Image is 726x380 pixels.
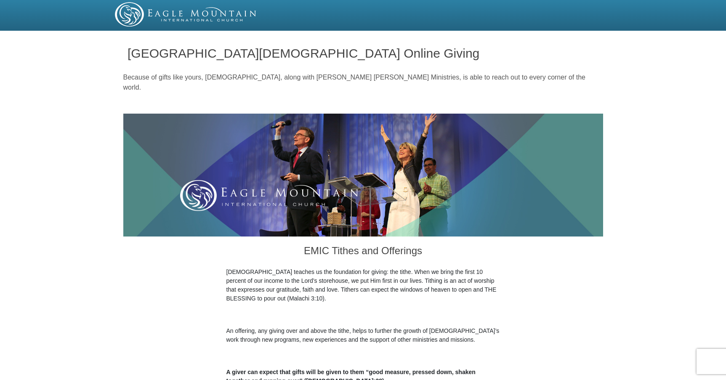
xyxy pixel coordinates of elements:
p: [DEMOGRAPHIC_DATA] teaches us the foundation for giving: the tithe. When we bring the first 10 pe... [226,268,500,303]
h3: EMIC Tithes and Offerings [226,237,500,268]
p: Because of gifts like yours, [DEMOGRAPHIC_DATA], along with [PERSON_NAME] [PERSON_NAME] Ministrie... [123,72,603,93]
p: An offering, any giving over and above the tithe, helps to further the growth of [DEMOGRAPHIC_DAT... [226,327,500,344]
img: EMIC [115,2,257,27]
h1: [GEOGRAPHIC_DATA][DEMOGRAPHIC_DATA] Online Giving [128,46,598,60]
